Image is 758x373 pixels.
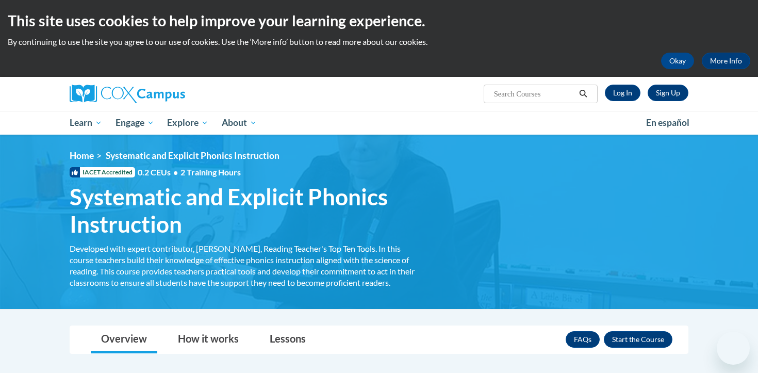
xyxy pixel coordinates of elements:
button: Search [575,88,591,100]
a: Explore [160,111,215,135]
img: Cox Campus [70,85,185,103]
span: Engage [116,117,154,129]
a: Log In [605,85,640,101]
a: More Info [702,53,750,69]
span: IACET Accredited [70,167,135,177]
span: Systematic and Explicit Phonics Instruction [106,150,279,161]
p: By continuing to use the site you agree to our use of cookies. Use the ‘More info’ button to read... [8,36,750,47]
h2: This site uses cookies to help improve your learning experience. [8,10,750,31]
span: 0.2 CEUs [138,167,241,178]
span: En español [646,117,689,128]
a: En español [639,112,696,134]
span: Learn [70,117,102,129]
span: Systematic and Explicit Phonics Instruction [70,183,425,238]
a: About [215,111,263,135]
a: Engage [109,111,161,135]
a: Cox Campus [70,85,266,103]
button: Okay [661,53,694,69]
button: Enroll [604,331,672,348]
div: Developed with expert contributor, [PERSON_NAME], Reading Teacher's Top Ten Tools. In this course... [70,243,425,288]
span: About [222,117,257,129]
div: Main menu [54,111,704,135]
span: Explore [167,117,208,129]
a: Lessons [259,326,316,353]
input: Search Courses [493,88,575,100]
iframe: Button to launch messaging window [717,332,750,365]
a: Home [70,150,94,161]
a: How it works [168,326,249,353]
span: 2 Training Hours [180,167,241,177]
a: Overview [91,326,157,353]
span: • [173,167,178,177]
a: FAQs [566,331,600,348]
a: Learn [63,111,109,135]
a: Register [648,85,688,101]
